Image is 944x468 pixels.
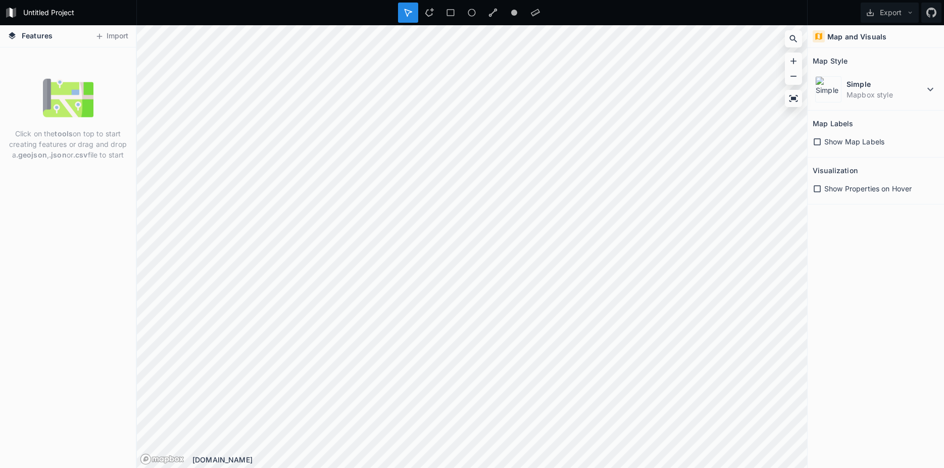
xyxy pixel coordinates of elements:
h2: Map Labels [813,116,853,131]
img: empty [43,73,93,123]
p: Click on the on top to start creating features or drag and drop a , or file to start [8,128,128,160]
strong: .csv [73,150,88,159]
span: Show Map Labels [824,136,884,147]
strong: .json [49,150,67,159]
img: Simple [815,76,841,102]
dd: Mapbox style [847,89,924,100]
strong: .geojson [16,150,47,159]
dt: Simple [847,79,924,89]
a: Mapbox logo [140,453,184,465]
h2: Visualization [813,163,858,178]
h4: Map and Visuals [827,31,886,42]
span: Show Properties on Hover [824,183,912,194]
span: Features [22,30,53,41]
strong: tools [55,129,73,138]
h2: Map Style [813,53,848,69]
button: Import [90,28,133,44]
div: [DOMAIN_NAME] [192,454,807,465]
button: Export [861,3,919,23]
